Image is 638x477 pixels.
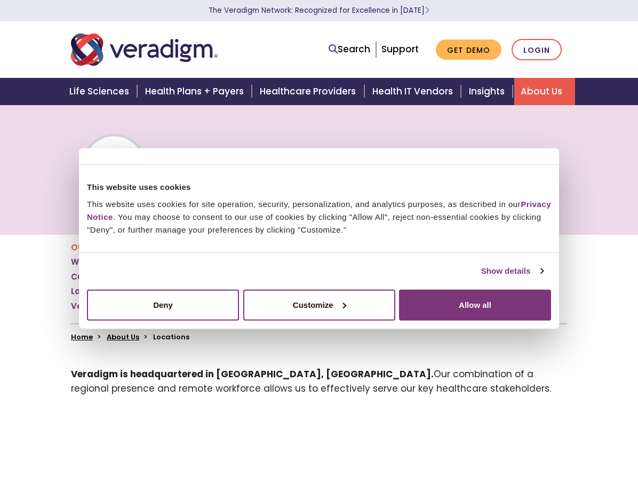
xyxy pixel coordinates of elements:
[381,43,419,55] a: Support
[481,265,543,277] a: Show details
[71,332,93,342] a: Home
[71,257,122,267] a: Who We Are
[71,32,218,67] img: Veradigm logo
[329,42,370,57] a: Search
[71,286,113,297] a: Locations
[71,368,434,380] strong: Veradigm is headquartered in [GEOGRAPHIC_DATA], [GEOGRAPHIC_DATA].
[366,78,462,105] a: Health IT Vendors
[87,197,551,236] div: This website uses cookies for site operation, security, personalization, and analytics purposes, ...
[436,39,501,60] a: Get Demo
[512,39,562,61] a: Login
[87,181,551,194] div: This website uses cookies
[87,199,551,221] a: Privacy Notice
[253,78,365,105] a: Healthcare Providers
[514,78,575,105] a: About Us
[71,367,567,396] p: Our combination of a regional presence and remote workforce allows us to effectively serve our ke...
[71,301,151,312] a: Veradigm Network
[107,332,139,342] a: About Us
[209,5,429,15] a: The Veradigm Network: Recognized for Excellence in [DATE]Learn More
[425,5,429,15] span: Learn More
[243,289,395,320] button: Customize
[63,78,139,105] a: Life Sciences
[87,289,239,320] button: Deny
[139,78,253,105] a: Health Plans + Payers
[462,78,514,105] a: Insights
[71,272,153,282] a: Culture and Values
[399,289,551,320] button: Allow all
